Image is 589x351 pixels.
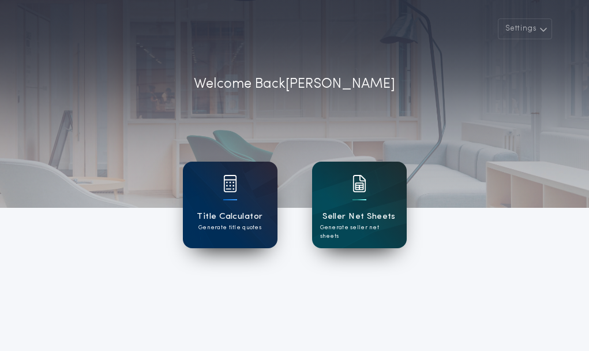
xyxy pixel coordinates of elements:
[183,162,277,248] a: card iconTitle CalculatorGenerate title quotes
[352,175,366,192] img: card icon
[223,175,237,192] img: card icon
[498,18,552,39] button: Settings
[197,210,262,223] h1: Title Calculator
[322,210,396,223] h1: Seller Net Sheets
[198,223,261,232] p: Generate title quotes
[320,223,399,241] p: Generate seller net sheets
[312,162,407,248] a: card iconSeller Net SheetsGenerate seller net sheets
[194,74,395,95] p: Welcome Back [PERSON_NAME]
